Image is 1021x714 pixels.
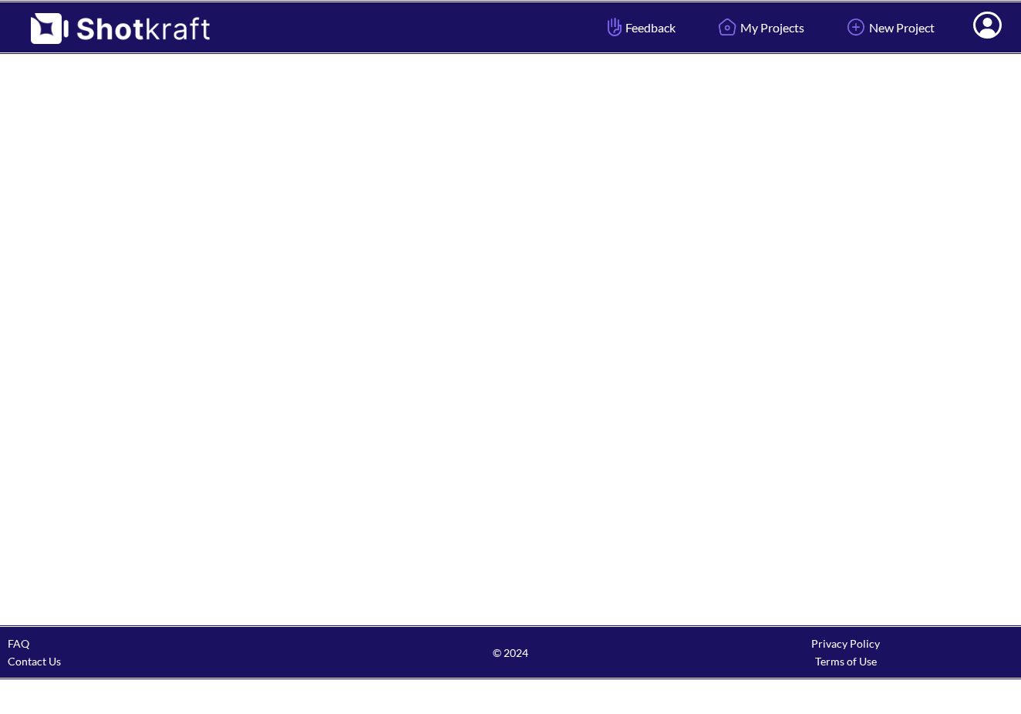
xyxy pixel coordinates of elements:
[714,14,740,40] img: Home Icon
[831,7,946,48] a: New Project
[343,644,679,662] span: © 2024
[8,655,61,668] a: Contact Us
[604,19,676,36] span: Feedback
[843,14,869,40] img: Add Icon
[678,652,1013,670] div: Terms of Use
[604,14,625,40] img: Hand Icon
[678,635,1013,652] div: Privacy Policy
[703,7,816,48] a: My Projects
[8,637,29,650] a: FAQ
